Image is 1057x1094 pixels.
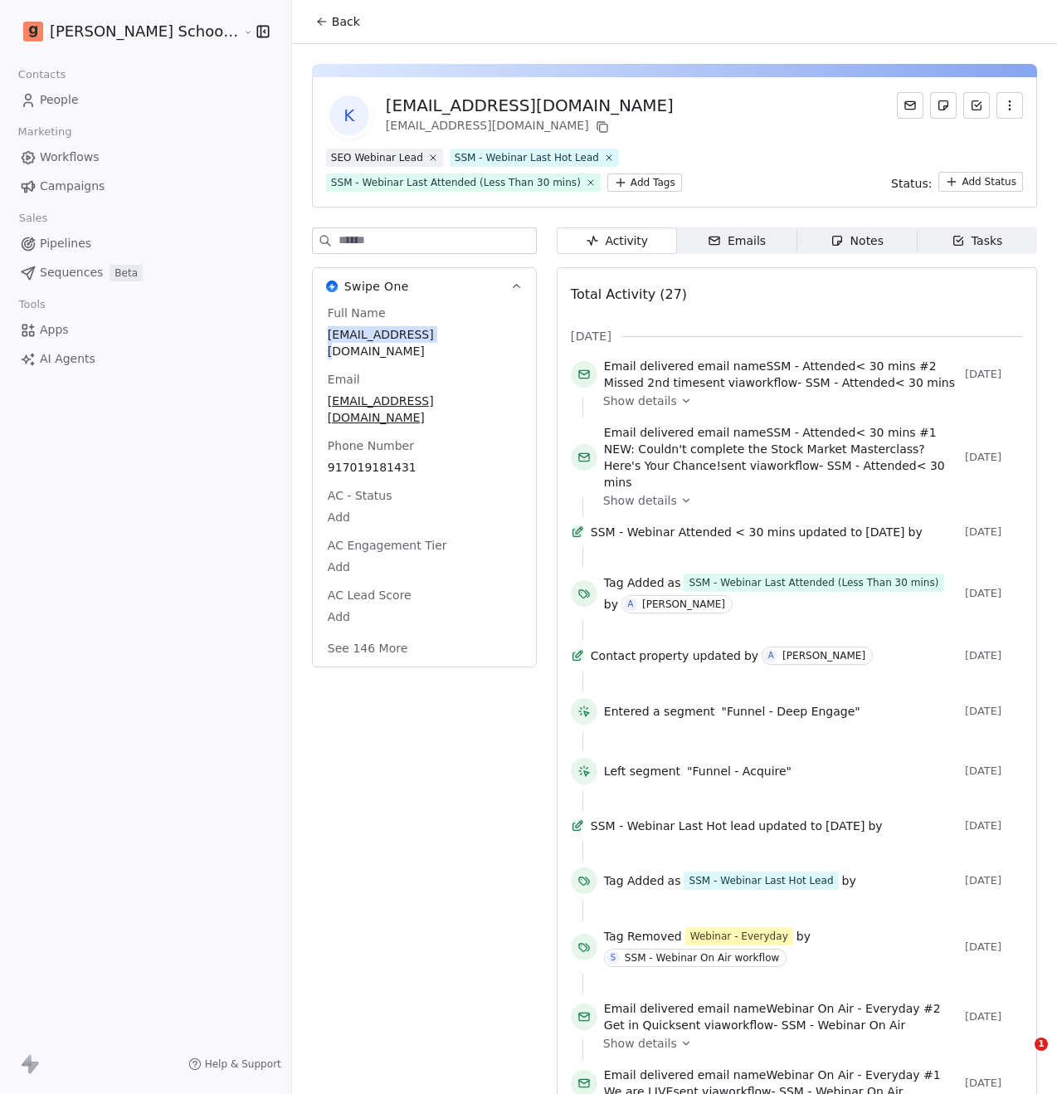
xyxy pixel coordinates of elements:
[842,872,856,889] span: by
[591,818,756,834] span: SSM - Webinar Last Hot lead
[604,358,958,391] span: email name sent via workflow -
[604,928,682,945] span: Tag Removed
[604,596,618,613] span: by
[13,316,278,344] a: Apps
[603,492,677,509] span: Show details
[13,230,278,257] a: Pipelines
[1035,1038,1048,1051] span: 1
[806,376,955,389] span: SSM - Attended< 30 mins
[938,172,1023,192] button: Add Status
[386,94,674,117] div: [EMAIL_ADDRESS][DOMAIN_NAME]
[611,951,616,965] div: S
[625,952,780,964] div: SSM - Webinar On Air workflow
[830,232,884,250] div: Notes
[324,537,451,554] span: AC Engagement Tier
[952,232,1003,250] div: Tasks
[332,13,360,30] span: Back
[571,286,687,302] span: Total Activity (27)
[604,1000,958,1033] span: email name sent via workflow -
[604,426,937,472] span: SSM - Attended< 30 mins #1 NEW: Couldn't complete the Stock Market Masterclass? Here's Your Chance!
[668,574,681,591] span: as
[891,175,932,192] span: Status:
[40,350,95,368] span: AI Agents
[328,459,521,476] span: 917019181431
[40,149,100,166] span: Workflows
[328,393,521,426] span: [EMAIL_ADDRESS][DOMAIN_NAME]
[744,647,758,664] span: by
[965,649,1023,662] span: [DATE]
[782,650,865,662] div: [PERSON_NAME]
[604,574,665,591] span: Tag Added
[13,345,278,373] a: AI Agents
[668,872,681,889] span: as
[328,608,521,625] span: Add
[607,173,682,192] button: Add Tags
[324,305,389,321] span: Full Name
[40,178,105,195] span: Campaigns
[642,598,725,610] div: [PERSON_NAME]
[768,649,774,662] div: A
[722,703,860,720] span: "Funnel - Deep Engage"
[628,598,634,611] div: A
[639,647,741,664] span: property updated
[13,144,278,171] a: Workflows
[324,371,363,388] span: Email
[205,1057,281,1071] span: Help & Support
[188,1057,281,1071] a: Help & Support
[328,559,521,575] span: Add
[50,21,239,42] span: [PERSON_NAME] School of Finance LLP
[865,524,904,540] span: [DATE]
[965,587,1023,600] span: [DATE]
[329,95,369,135] span: k
[40,91,79,109] span: People
[324,437,417,454] span: Phone Number
[455,150,599,165] div: SSM - Webinar Last Hot Lead
[965,451,1023,464] span: [DATE]
[328,509,521,525] span: Add
[40,321,69,339] span: Apps
[687,763,792,779] span: "Funnel - Acquire"
[344,278,409,295] span: Swipe One
[313,305,536,667] div: Swipe OneSwipe One
[305,7,370,37] button: Back
[965,368,1023,381] span: [DATE]
[965,764,1023,778] span: [DATE]
[965,1077,1023,1090] span: [DATE]
[965,525,1023,539] span: [DATE]
[604,424,958,491] span: email name sent via workflow -
[11,120,79,144] span: Marketing
[313,268,536,305] button: Swipe OneSwipe One
[908,524,923,540] span: by
[799,524,863,540] span: updated to
[40,264,103,281] span: Sequences
[386,117,674,137] div: [EMAIL_ADDRESS][DOMAIN_NAME]
[604,1002,694,1015] span: Email delivered
[604,872,665,889] span: Tag Added
[318,633,417,663] button: See 146 More
[604,359,937,389] span: SSM - Attended< 30 mins #2 Missed 2nd time
[571,328,611,344] span: [DATE]
[708,232,766,250] div: Emails
[604,703,715,720] span: Entered a segment
[826,818,865,834] span: [DATE]
[603,492,1011,509] a: Show details
[690,929,788,944] div: Webinar - Everyday
[725,933,1057,1049] iframe: Intercom notifications message
[591,524,796,540] span: SSM - Webinar Attended < 30 mins
[110,265,143,281] span: Beta
[603,393,1011,409] a: Show details
[603,393,677,409] span: Show details
[40,235,91,252] span: Pipelines
[324,487,396,504] span: AC - Status
[328,326,521,359] span: [EMAIL_ADDRESS][DOMAIN_NAME]
[13,86,278,114] a: People
[12,292,52,317] span: Tools
[603,1035,677,1052] span: Show details
[965,819,1023,833] span: [DATE]
[12,206,55,231] span: Sales
[965,874,1023,887] span: [DATE]
[689,873,833,888] div: SSM - Webinar Last Hot Lead
[604,426,694,439] span: Email delivered
[13,259,278,286] a: SequencesBeta
[326,281,338,292] img: Swipe One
